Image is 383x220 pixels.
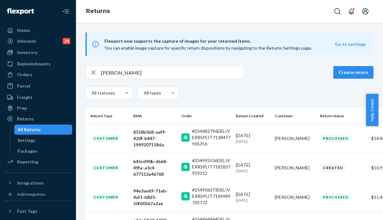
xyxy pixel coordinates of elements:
[275,194,315,200] div: [PERSON_NAME]
[91,90,114,96] div: All statuses
[345,5,358,18] button: Open notifications
[366,94,378,126] button: Help Center
[131,108,179,124] th: RMA
[17,148,37,154] div: Packages
[4,70,72,80] a: Orders
[275,135,315,142] div: [PERSON_NAME]
[4,103,72,113] a: Prep
[104,45,312,51] span: You can enable image capture for specific return dispositions by navigating to the Returns Settin...
[14,135,72,145] a: Settings
[4,178,72,188] button: Integrations
[17,94,33,101] div: Freight
[4,25,72,35] a: Home
[86,8,110,15] a: Returns
[81,2,115,21] ol: breadcrumbs
[17,192,45,197] div: Add Integration
[331,5,344,18] button: Open Search Box
[4,92,72,102] a: Freight
[320,134,351,142] div: Processed
[17,71,32,78] div: Orders
[192,157,230,176] div: #254995536DELIVERRSPLIT7181837959212
[85,108,131,124] th: Return Type
[17,116,34,122] div: Returns
[236,139,270,144] p: [DATE]
[317,108,369,124] th: Return status
[236,198,270,203] p: [DATE]
[236,132,270,144] div: [DATE]
[4,47,72,58] a: Inventory
[17,27,30,34] div: Home
[133,129,176,148] div: 8518b5b8-aef9-420f-b447-1949207118da
[4,114,72,124] a: Returns
[4,206,72,216] button: Fast Tags
[335,41,366,47] button: Go to settings
[17,49,37,56] div: Inventory
[104,37,335,45] span: Flexport now supports the capture of images for your returned items.
[7,8,34,15] img: Flexport logo
[4,81,72,91] a: Parcel
[133,158,176,177] div: b45cd90b-db68-49fa-a3c4-677113a46768
[17,126,41,133] div: All Returns
[4,59,72,69] a: Replenishments
[236,168,270,174] p: [DATE]
[179,108,233,124] th: Order
[17,38,36,44] div: Inbounds
[17,159,38,165] div: Reporting
[343,201,377,217] iframe: Opens a widget where you can chat to one of our agents
[333,66,374,79] button: Create return
[17,180,44,186] div: Integrations
[272,108,317,124] th: Customer
[192,187,230,206] div: #254906373DELIVERRSPLIT7169989705772
[4,36,72,46] a: Inbounds24
[192,128,230,147] div: #254682796DELIVERRSPLIT7138477965356
[91,193,121,201] div: Customer
[14,125,72,135] a: All Returns
[91,134,121,142] div: Customer
[133,188,176,207] div: 94e3ae69-71eb-4af1-b8d5-50fd0567a2ae
[60,5,72,18] button: Close Navigation
[17,83,30,89] div: Parcel
[320,193,351,201] div: Processed
[144,90,160,96] div: All types
[101,66,243,79] input: Search returns by rma, id, tracking number
[63,38,70,44] div: 24
[236,191,270,203] div: [DATE]
[17,105,27,111] div: Prep
[14,146,72,156] a: Packages
[233,108,273,124] th: Return Created
[359,5,372,18] button: Open account menu
[236,162,270,174] div: [DATE]
[4,157,72,167] a: Reporting
[17,137,35,144] div: Settings
[17,61,51,67] div: Replenishments
[4,191,72,198] a: Add Integration
[17,208,37,214] div: Fast Tags
[275,165,315,171] div: [PERSON_NAME]
[320,164,346,172] div: Created
[91,164,121,172] div: Customer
